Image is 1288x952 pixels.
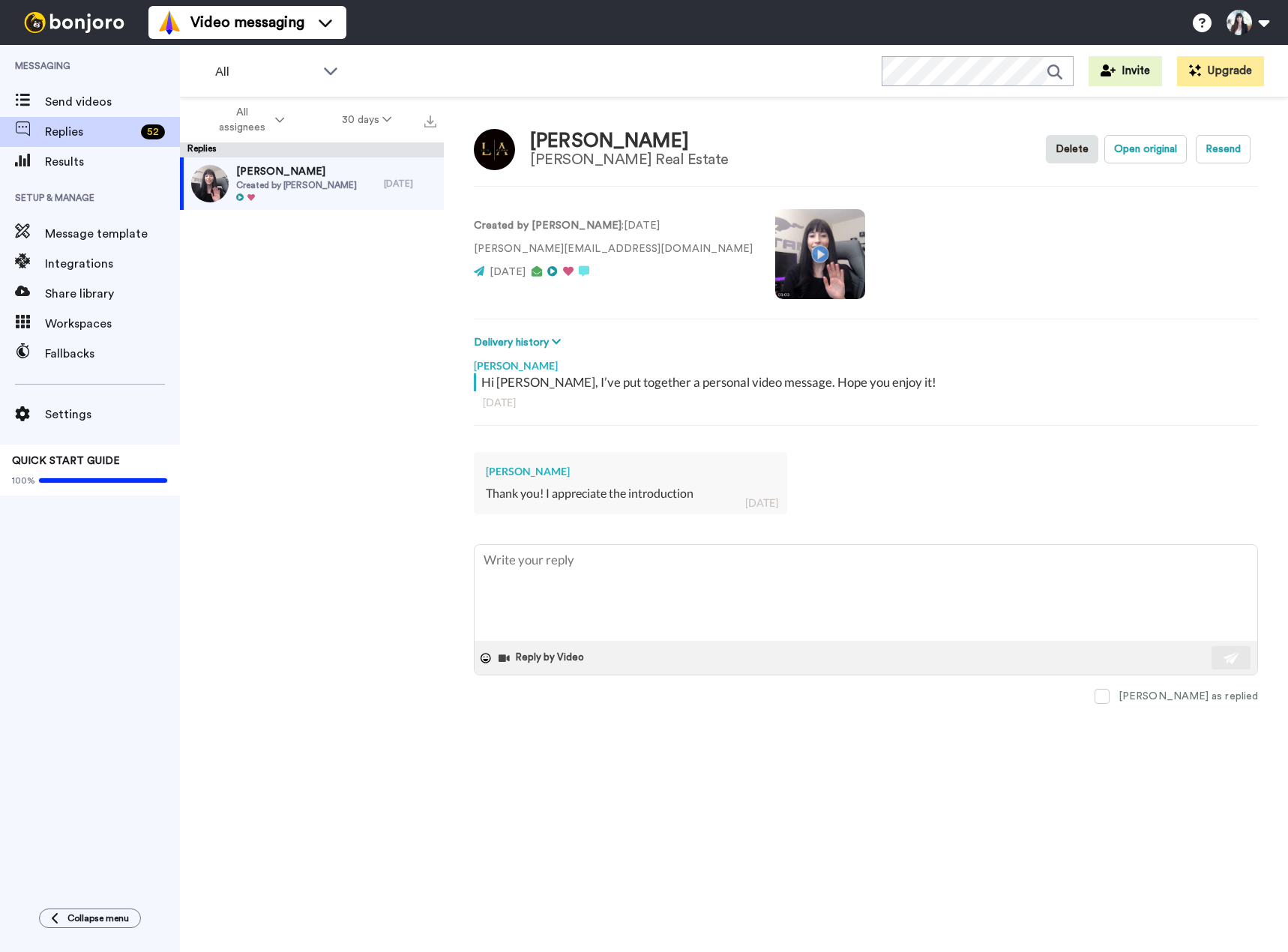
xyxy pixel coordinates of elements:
div: Hi [PERSON_NAME], I’ve put together a personal video message. Hope you enjoy it! [481,373,1254,391]
button: Upgrade [1177,56,1264,86]
div: [DATE] [483,395,1249,410]
img: bj-logo-header-white.svg [18,12,130,33]
img: send-white.svg [1224,652,1240,664]
span: 100% [12,475,35,486]
span: Results [45,153,180,171]
div: [DATE] [745,495,778,510]
div: [PERSON_NAME] as replied [1119,689,1258,704]
button: Export all results that match these filters now. [420,109,441,131]
div: [PERSON_NAME] [530,130,729,152]
span: Message template [45,225,180,243]
img: Image of Luis Alfredo Alban [474,129,515,170]
span: All assignees [211,105,272,135]
button: Resend [1196,135,1251,163]
button: Reply by Video [497,647,589,669]
div: [PERSON_NAME] [474,351,1258,373]
span: [DATE] [490,267,526,277]
strong: Created by [PERSON_NAME] [474,220,622,231]
button: Collapse menu [39,909,141,928]
span: Fallbacks [45,345,180,363]
span: All [215,63,316,81]
span: Share library [45,285,180,303]
span: Replies [45,123,135,141]
p: [PERSON_NAME][EMAIL_ADDRESS][DOMAIN_NAME] [474,241,753,257]
div: [PERSON_NAME] Real Estate [530,151,729,168]
span: Video messaging [190,12,304,33]
button: Invite [1089,56,1162,86]
img: vm-color.svg [157,10,181,34]
div: [PERSON_NAME] [486,464,775,479]
span: Integrations [45,255,180,273]
div: Thank you! I appreciate the introduction [486,485,775,502]
img: export.svg [424,115,436,127]
button: Delivery history [474,334,565,351]
img: 811dbe29-258d-4c30-a978-d6a7fd642a9c-thumb.jpg [191,165,229,202]
span: Settings [45,406,180,424]
span: Workspaces [45,315,180,333]
span: Created by [PERSON_NAME] [236,179,357,191]
span: Collapse menu [67,912,129,924]
div: 52 [141,124,165,139]
span: [PERSON_NAME] [236,164,357,179]
p: : [DATE] [474,218,753,234]
button: Open original [1104,135,1187,163]
div: Replies [180,142,444,157]
span: Send videos [45,93,180,111]
button: 30 days [313,106,421,133]
div: [DATE] [384,178,436,190]
button: All assignees [183,99,313,141]
button: Delete [1046,135,1098,163]
a: [PERSON_NAME]Created by [PERSON_NAME][DATE] [180,157,444,210]
span: QUICK START GUIDE [12,456,120,466]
